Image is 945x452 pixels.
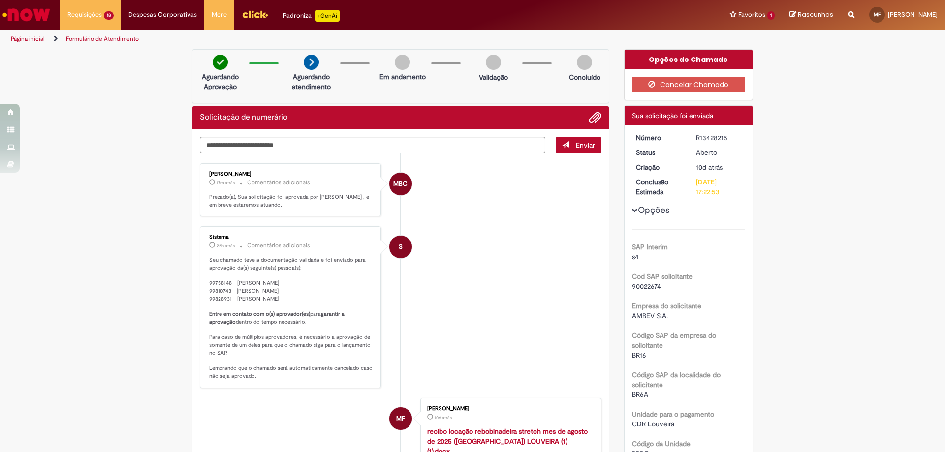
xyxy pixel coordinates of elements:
span: Sua solicitação foi enviada [632,111,713,120]
img: img-circle-grey.png [395,55,410,70]
p: Aguardando Aprovação [196,72,244,91]
textarea: Digite sua mensagem aqui... [200,137,545,153]
div: Opções do Chamado [625,50,753,69]
img: click_logo_yellow_360x200.png [242,7,268,22]
time: 19/08/2025 11:50:20 [435,415,452,421]
dt: Status [629,148,689,157]
p: Validação [479,72,508,82]
span: 22h atrás [217,243,235,249]
span: 1 [767,11,775,20]
p: Seu chamado teve a documentação validada e foi enviado para aprovação da(s) seguinte(s) pessoa(s)... [209,256,373,380]
div: Aberto [696,148,742,157]
b: garantir a aprovação [209,310,346,326]
span: Requisições [67,10,102,20]
div: [PERSON_NAME] [209,171,373,177]
b: Empresa do solicitante [632,301,701,310]
img: img-circle-grey.png [486,55,501,70]
span: 10d atrás [435,415,452,421]
time: 28/08/2025 15:25:40 [217,180,235,186]
div: System [389,236,412,258]
ul: Trilhas de página [7,30,623,48]
span: AMBEV S.A. [632,311,668,320]
b: Entre em contato com o(s) aprovador(es) [209,310,310,318]
h2: Solicitação de numerário Histórico de tíquete [200,113,287,122]
div: R13428215 [696,133,742,143]
span: MF [874,11,881,18]
span: [PERSON_NAME] [888,10,938,19]
div: Maria De Farias [389,407,412,430]
b: Código SAP da localidade do solicitante [632,370,721,389]
span: MF [396,407,405,430]
time: 19/08/2025 11:50:24 [696,163,723,172]
div: [PERSON_NAME] [427,406,591,412]
p: Em andamento [379,72,426,82]
span: 10d atrás [696,163,723,172]
b: Cod SAP solicitante [632,272,693,281]
a: Página inicial [11,35,45,43]
button: Cancelar Chamado [632,77,746,92]
div: Marcel Beco Carvalho [389,173,412,195]
small: Comentários adicionais [247,179,310,187]
small: Comentários adicionais [247,241,310,250]
div: Padroniza [283,10,340,22]
p: Prezado(a), Sua solicitação foi aprovada por [PERSON_NAME] , e em breve estaremos atuando. [209,193,373,209]
p: Aguardando atendimento [287,72,335,91]
span: Favoritos [738,10,765,20]
button: Enviar [556,137,601,153]
div: [DATE] 17:22:53 [696,177,742,197]
b: Código SAP da empresa do solicitante [632,331,716,350]
a: Rascunhos [789,10,833,20]
span: s4 [632,252,639,261]
span: BR6A [632,390,648,399]
a: Formulário de Atendimento [66,35,139,43]
span: CDR Louveira [632,420,674,428]
img: check-circle-green.png [213,55,228,70]
button: Adicionar anexos [589,111,601,124]
span: 18 [104,11,114,20]
b: Unidade para o pagamento [632,410,714,419]
span: Enviar [576,141,595,150]
dt: Criação [629,162,689,172]
p: Concluído [569,72,600,82]
span: BR16 [632,351,646,360]
dt: Número [629,133,689,143]
span: More [212,10,227,20]
span: S [399,235,403,259]
b: Código da Unidade [632,439,691,448]
time: 27/08/2025 17:53:17 [217,243,235,249]
span: Despesas Corporativas [128,10,197,20]
img: img-circle-grey.png [577,55,592,70]
span: Rascunhos [798,10,833,19]
b: SAP Interim [632,242,668,251]
img: ServiceNow [1,5,52,25]
dt: Conclusão Estimada [629,177,689,197]
p: +GenAi [315,10,340,22]
div: 19/08/2025 11:50:24 [696,162,742,172]
span: 17m atrás [217,180,235,186]
span: MBC [393,172,408,196]
span: 90022674 [632,282,661,291]
div: Sistema [209,234,373,240]
img: arrow-next.png [304,55,319,70]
